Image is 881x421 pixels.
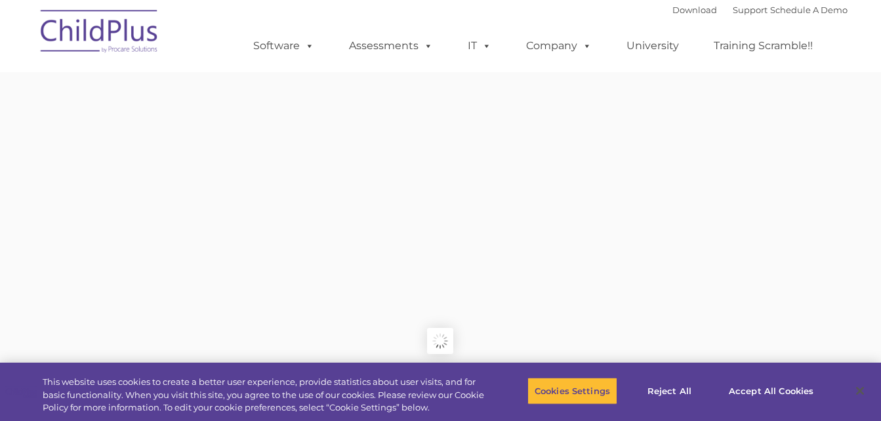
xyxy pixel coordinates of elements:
[336,33,446,59] a: Assessments
[672,5,717,15] a: Download
[43,376,485,414] div: This website uses cookies to create a better user experience, provide statistics about user visit...
[34,1,165,66] img: ChildPlus by Procare Solutions
[527,377,617,405] button: Cookies Settings
[672,5,848,15] font: |
[513,33,605,59] a: Company
[722,377,821,405] button: Accept All Cookies
[770,5,848,15] a: Schedule A Demo
[846,376,874,405] button: Close
[733,5,768,15] a: Support
[455,33,504,59] a: IT
[628,377,710,405] button: Reject All
[240,33,327,59] a: Software
[613,33,692,59] a: University
[701,33,826,59] a: Training Scramble!!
